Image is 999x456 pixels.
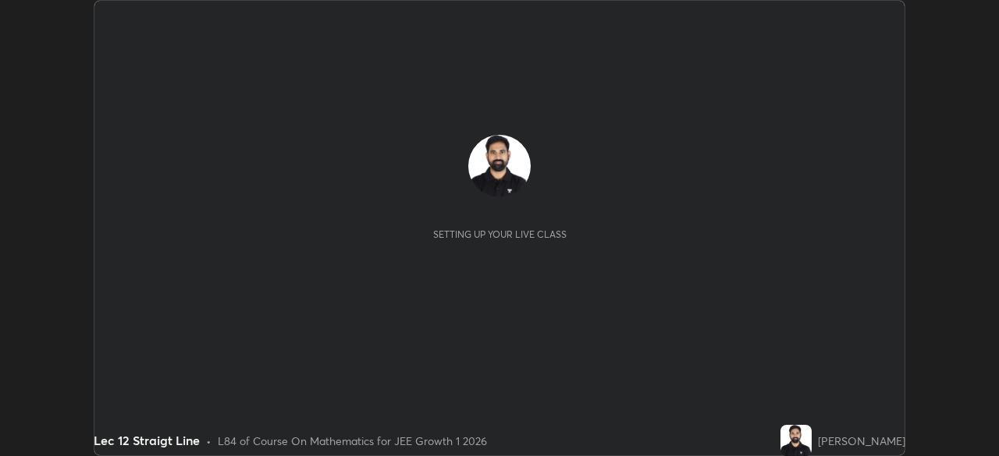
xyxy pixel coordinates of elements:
div: [PERSON_NAME] [818,433,905,449]
img: 04b9fe4193d640e3920203b3c5aed7f4.jpg [468,135,531,197]
div: Lec 12 Straigt Line [94,431,200,450]
div: L84 of Course On Mathematics for JEE Growth 1 2026 [218,433,487,449]
div: Setting up your live class [433,228,567,240]
img: 04b9fe4193d640e3920203b3c5aed7f4.jpg [780,425,812,456]
div: • [206,433,212,449]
